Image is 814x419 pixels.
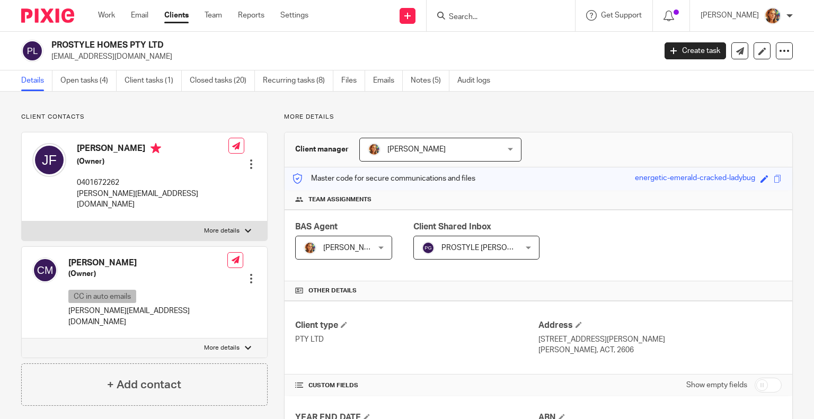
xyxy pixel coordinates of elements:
[295,320,538,331] h4: Client type
[293,173,475,184] p: Master code for secure communications and files
[448,13,543,22] input: Search
[164,10,189,21] a: Clients
[635,173,755,185] div: energetic-emerald-cracked-ladybug
[21,70,52,91] a: Details
[68,290,136,303] p: CC in auto emails
[32,143,66,177] img: svg%3E
[151,143,161,154] i: Primary
[295,381,538,390] h4: CUSTOM FIELDS
[764,7,781,24] img: Avatar.png
[238,10,264,21] a: Reports
[411,70,449,91] a: Notes (5)
[205,10,222,21] a: Team
[68,269,227,279] h5: (Owner)
[701,10,759,21] p: [PERSON_NAME]
[131,10,148,21] a: Email
[21,113,268,121] p: Client contacts
[107,377,181,393] h4: + Add contact
[280,10,308,21] a: Settings
[295,144,349,155] h3: Client manager
[32,257,58,283] img: svg%3E
[295,334,538,345] p: PTY LTD
[387,146,446,153] span: [PERSON_NAME]
[77,143,228,156] h4: [PERSON_NAME]
[60,70,117,91] a: Open tasks (4)
[68,306,227,327] p: [PERSON_NAME][EMAIL_ADDRESS][DOMAIN_NAME]
[204,227,240,235] p: More details
[422,242,435,254] img: svg%3E
[263,70,333,91] a: Recurring tasks (8)
[441,244,539,252] span: PROSTYLE [PERSON_NAME]
[77,177,228,188] p: 0401672262
[368,143,381,156] img: Avatar.png
[538,345,782,355] p: [PERSON_NAME], ACT, 2606
[51,51,649,62] p: [EMAIL_ADDRESS][DOMAIN_NAME]
[68,257,227,269] h4: [PERSON_NAME]
[601,12,642,19] span: Get Support
[77,156,228,167] h5: (Owner)
[21,40,43,62] img: svg%3E
[538,320,782,331] h4: Address
[686,380,747,390] label: Show empty fields
[413,222,491,231] span: Client Shared Inbox
[341,70,365,91] a: Files
[21,8,74,23] img: Pixie
[204,344,240,352] p: More details
[373,70,403,91] a: Emails
[51,40,529,51] h2: PROSTYLE HOMES PTY LTD
[308,287,357,295] span: Other details
[538,334,782,345] p: [STREET_ADDRESS][PERSON_NAME]
[98,10,115,21] a: Work
[665,42,726,59] a: Create task
[125,70,182,91] a: Client tasks (1)
[457,70,498,91] a: Audit logs
[323,244,382,252] span: [PERSON_NAME]
[308,195,371,204] span: Team assignments
[304,242,316,254] img: Avatar.png
[190,70,255,91] a: Closed tasks (20)
[295,222,338,231] span: BAS Agent
[284,113,793,121] p: More details
[77,189,228,210] p: [PERSON_NAME][EMAIL_ADDRESS][DOMAIN_NAME]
